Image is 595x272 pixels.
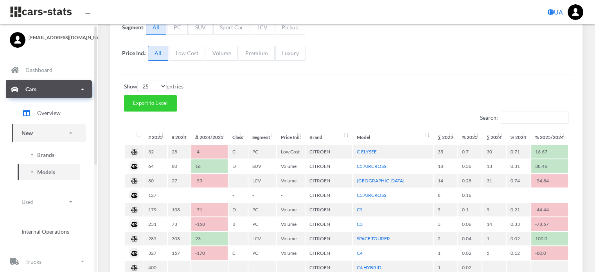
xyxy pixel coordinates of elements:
[482,145,506,159] td: 30
[306,217,352,231] td: CITROEN
[168,130,191,144] th: #&nbsp;2024 : activate to sort column ascending
[37,168,55,176] span: Models
[482,246,506,260] td: 5
[434,246,457,260] td: 1
[357,192,386,198] a: C3 AIRCROSS
[357,265,381,270] a: C4 HYBRID
[248,246,276,260] td: PC
[168,232,191,245] td: 308
[507,145,530,159] td: 0.71
[277,217,305,231] td: Volume
[144,203,167,216] td: 179
[482,174,506,187] td: 31
[12,193,86,211] a: Used
[248,217,276,231] td: PC
[501,112,569,124] input: Search:
[568,4,583,20] img: ...
[189,20,212,35] span: SUV
[458,232,482,245] td: 0.04
[480,112,569,124] label: Search:
[458,217,482,231] td: 0.06
[458,188,482,202] td: 0.16
[434,145,457,159] td: 35
[146,20,166,35] span: All
[306,246,352,260] td: CITROEN
[248,188,276,202] td: -
[191,174,228,187] td: -53
[434,130,457,144] th: ∑&nbsp;2025: activate to sort column ascending
[306,130,352,144] th: Brand: activate to sort column ascending
[133,100,167,106] span: Export to Excel
[239,46,275,61] span: Premium
[434,159,457,173] td: 18
[22,128,33,138] p: New
[168,217,191,231] td: 73
[306,203,352,216] td: CITROEN
[124,95,177,112] button: Export to Excel
[191,130,228,144] th: Δ&nbsp;2024/2025: activate to sort column ascending
[168,145,191,159] td: 28
[531,246,568,260] td: -80.0
[191,145,228,159] td: -4
[248,130,276,144] th: Segment: activate to sort column ascending
[167,20,188,35] span: PC
[458,174,482,187] td: 0.28
[168,203,191,216] td: 108
[6,61,92,79] a: Dashboard
[458,203,482,216] td: 0.1
[144,188,167,202] td: 127
[275,46,306,61] span: Luxury
[434,217,457,231] td: 3
[458,130,482,144] th: %&nbsp;2025: activate to sort column ascending
[191,203,228,216] td: -71
[507,203,530,216] td: 0.21
[306,232,352,245] td: CITROEN
[191,159,228,173] td: 16
[37,109,61,117] span: Overview
[434,232,457,245] td: 2
[18,147,80,163] a: Brands
[507,246,530,260] td: 0.12
[248,145,276,159] td: PC
[277,246,305,260] td: Volume
[169,46,205,61] span: Low Cost
[482,159,506,173] td: 13
[25,257,41,267] p: Trucks
[531,145,568,159] td: 16.67
[458,246,482,260] td: 0.02
[191,246,228,260] td: -170
[12,103,86,123] a: Overview
[168,174,191,187] td: 27
[144,159,167,173] td: 64
[213,20,250,35] span: Sport Car
[277,203,305,216] td: Volume
[144,217,167,231] td: 231
[275,20,305,35] span: Pickup
[458,145,482,159] td: 0.7
[144,246,167,260] td: 327
[434,188,457,202] td: 8
[277,232,305,245] td: Volume
[124,81,183,92] label: Show entries
[482,232,506,245] td: 1
[482,203,506,216] td: 9
[6,80,92,98] a: Cars
[277,159,305,173] td: Volume
[306,159,352,173] td: CITROEN
[228,188,248,202] td: -
[248,174,276,187] td: LCV
[357,178,404,184] a: [GEOGRAPHIC_DATA]
[168,159,191,173] td: 80
[531,232,568,245] td: 100.0
[507,159,530,173] td: 0.31
[191,217,228,231] td: -158
[277,130,305,144] th: Price Ind.: activate to sort column ascending
[248,203,276,216] td: PC
[228,232,248,245] td: -
[12,223,86,240] a: Internal Operations
[251,20,274,35] span: LCV
[10,6,72,18] img: navbar brand
[148,46,168,61] span: All
[248,159,276,173] td: SUV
